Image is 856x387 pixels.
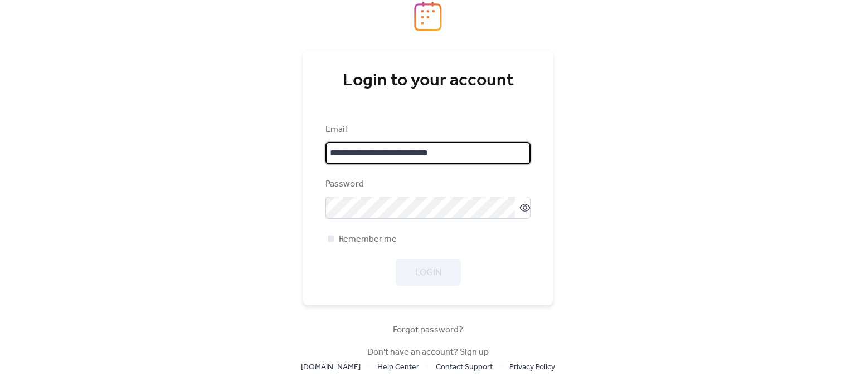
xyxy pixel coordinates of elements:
[325,123,528,136] div: Email
[325,70,531,92] div: Login to your account
[509,361,555,374] span: Privacy Policy
[367,346,489,359] span: Don't have an account?
[301,361,361,374] span: [DOMAIN_NAME]
[339,233,397,246] span: Remember me
[414,1,442,31] img: logo
[377,361,419,374] span: Help Center
[509,360,555,374] a: Privacy Policy
[301,360,361,374] a: [DOMAIN_NAME]
[393,327,463,333] a: Forgot password?
[436,360,493,374] a: Contact Support
[436,361,493,374] span: Contact Support
[460,344,489,361] a: Sign up
[325,178,528,191] div: Password
[377,360,419,374] a: Help Center
[393,324,463,337] span: Forgot password?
